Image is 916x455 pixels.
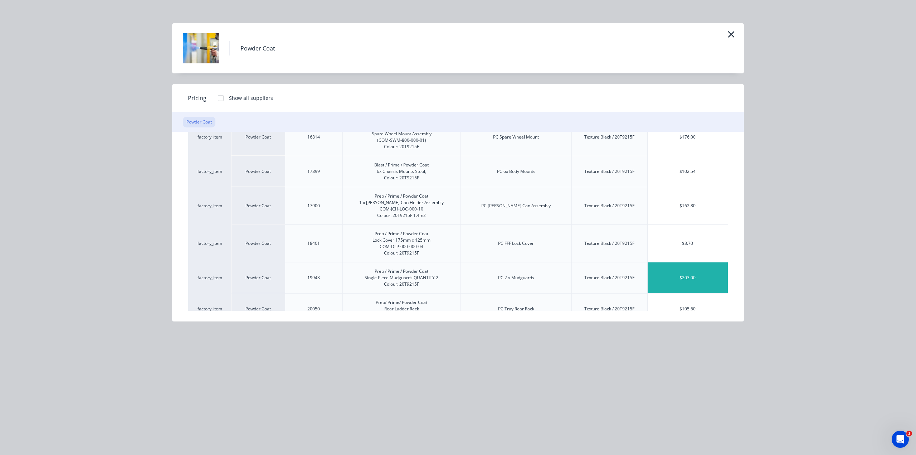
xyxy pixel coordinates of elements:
div: Show all suppliers [229,94,273,102]
div: PC FFF Lock Cover [498,240,534,247]
div: PC 2 x Mudguards [498,275,534,281]
div: factory_item [188,118,231,156]
div: PC 6x Body Mounts [497,168,535,175]
div: Powder Coat [183,117,215,127]
div: factory_item [188,156,231,187]
div: 20050 [307,306,320,312]
div: Prep/Prime/Powder Coat Spare Wheel Mount Assembly (COM-SWM-800-000-01) Colour: 20T9215F [372,124,432,150]
div: 18401 [307,240,320,247]
div: Texture Black / 20T9215F [584,168,634,175]
span: 1 [906,431,912,436]
div: 16814 [307,134,320,140]
div: 17900 [307,203,320,209]
div: Blast / Prime / Powder Coat 6x Chassis Mounts Stool, Colour: 20T9215F [374,162,429,181]
div: Prep / Prime / Powder Coat Single Piece Mudguards QUANTITY 2 Colour: 20T9215F [365,268,438,287]
div: factory_item [188,293,231,324]
div: factory_item [188,224,231,262]
div: Texture Black / 20T9215F [584,240,634,247]
div: PC [PERSON_NAME] Can Assembly [481,203,551,209]
div: factory_item [188,262,231,293]
div: Texture Black / 20T9215F [584,203,634,209]
div: Powder Coat [240,44,275,53]
img: Powder Coat [183,30,219,66]
iframe: Intercom live chat [892,431,909,448]
div: $3.70 [648,225,728,262]
div: $102.54 [648,156,728,187]
div: Texture Black / 20T9215F [584,306,634,312]
div: $105.60 [648,294,728,324]
div: Prep / Prime / Powder Coat 1 x [PERSON_NAME] Can Holder Assembly COM-JCH-LOC-000-10 Colour: 20T92... [359,193,444,219]
div: Powder Coat [231,187,285,224]
span: Pricing [188,94,206,102]
div: $203.00 [648,262,728,293]
div: Powder Coat [231,262,285,293]
div: Powder Coat [231,293,285,324]
div: 19943 [307,275,320,281]
div: PC Tray Rear Rack [498,306,534,312]
div: 17899 [307,168,320,175]
div: Powder Coat [231,118,285,156]
div: $162.80 [648,187,728,224]
div: Powder Coat [231,224,285,262]
div: Prep / Prime / Powder Coat Lock Cover 175mm x 125mm COM-DLP-000-000-04 Colour: 20T9215F [372,231,430,256]
div: Prep/ Prime/ Powder Coat Rear Ladder Rack Colour: 20T9215F [376,299,427,319]
div: PC Spare Wheel Mount [493,134,539,140]
div: Texture Black / 20T9215F [584,275,634,281]
div: Texture Black / 20T9215F [584,134,634,140]
div: Powder Coat [231,156,285,187]
div: factory_item [188,187,231,224]
div: $176.00 [648,118,728,156]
